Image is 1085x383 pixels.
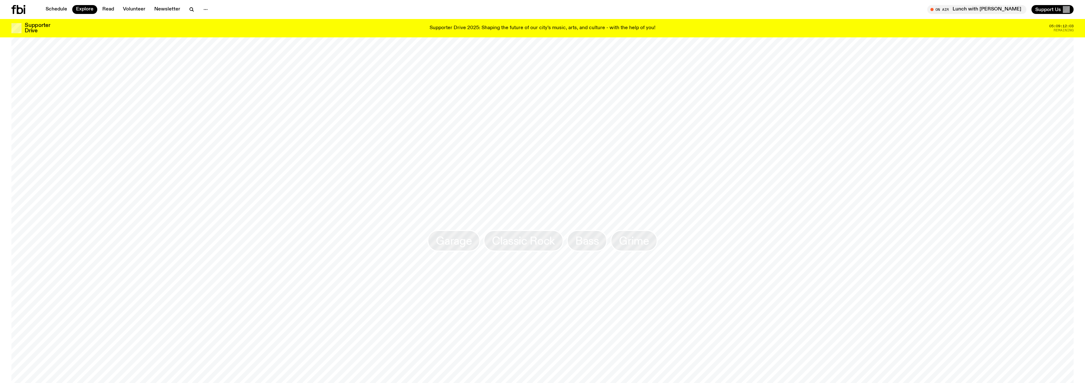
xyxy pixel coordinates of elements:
a: Volunteer [119,5,149,14]
span: Classic Rock [492,235,555,247]
button: On AirLunch with [PERSON_NAME] [927,5,1026,14]
a: Explore [72,5,97,14]
span: Bass [575,235,599,247]
a: Bass [567,230,608,252]
a: Grime [610,230,657,252]
span: 05:09:12:03 [1049,24,1074,28]
a: Garage [427,230,480,252]
h3: Supporter Drive [25,23,50,34]
button: Support Us [1031,5,1074,14]
span: Garage [436,235,472,247]
a: Schedule [42,5,71,14]
span: Grime [619,235,649,247]
p: Supporter Drive 2025: Shaping the future of our city’s music, arts, and culture - with the help o... [430,25,655,31]
a: Newsletter [150,5,184,14]
span: Remaining [1054,29,1074,32]
a: Classic Rock [483,230,564,252]
a: Read [99,5,118,14]
span: Support Us [1035,7,1061,12]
